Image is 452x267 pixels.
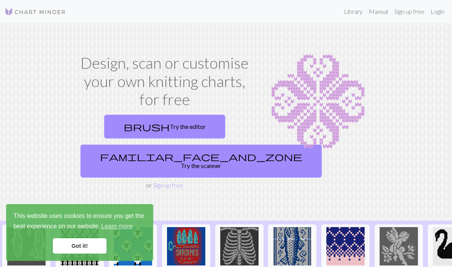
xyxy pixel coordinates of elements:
[220,227,259,265] img: New Piskel-1.png (2).png
[100,221,134,232] a: learn more about cookies
[321,242,370,249] a: Idee
[326,227,365,265] img: Idee
[2,242,51,249] a: fishies :)
[380,227,418,265] img: angel practice
[366,4,391,19] a: Manual
[273,227,311,265] img: fish prac
[100,151,302,162] span: familiar_face_and_zone
[6,204,153,261] div: cookieconsent
[124,121,170,132] span: brush
[153,181,183,189] a: Sign up free
[391,4,427,19] a: Sign up free
[77,54,252,109] h1: Design, scan or customise your own knitting charts, for free
[167,227,205,265] img: Sardines in a can
[13,211,146,232] span: This website uses cookies to ensure you get the best experience on our website.
[77,112,252,190] div: or
[104,115,225,138] a: Try the editor
[5,7,66,16] img: Logo
[427,4,447,19] a: Login
[261,54,375,150] img: Chart example
[215,242,264,249] a: New Piskel-1.png (2).png
[162,242,210,249] a: Sardines in a can
[80,145,322,178] a: Try the scanner
[268,242,316,249] a: fish prac
[341,4,366,19] a: Library
[53,238,106,254] a: dismiss cookie message
[375,242,423,249] a: angel practice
